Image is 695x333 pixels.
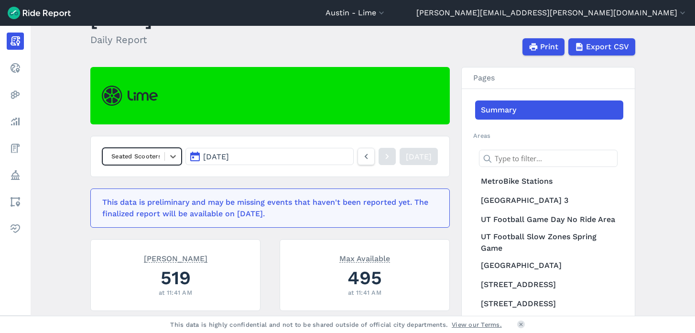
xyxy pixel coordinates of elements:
a: Heatmaps [7,86,24,103]
img: Lime [102,86,158,106]
a: [GEOGRAPHIC_DATA] 3 [475,191,623,210]
button: [PERSON_NAME][EMAIL_ADDRESS][PERSON_NAME][DOMAIN_NAME] [416,7,687,19]
button: Austin - Lime [326,7,386,19]
h2: Areas [473,131,623,140]
a: [STREET_ADDRESS] [475,275,623,294]
span: [PERSON_NAME] [144,253,207,263]
a: Fees [7,140,24,157]
a: Health [7,220,24,237]
span: [DATE] [203,152,229,161]
a: Realtime [7,59,24,77]
a: UT Football Game Day No Ride Area [475,210,623,229]
a: [STREET_ADDRESS] [475,294,623,313]
h3: Pages [462,67,635,89]
div: at 11:41 AM [292,288,438,297]
div: 519 [102,265,249,291]
input: Type to filter... [479,150,618,167]
button: [DATE] [185,148,354,165]
a: View our Terms. [452,320,502,329]
a: Policy [7,166,24,184]
div: 495 [292,265,438,291]
a: Report [7,33,24,50]
a: Areas [7,193,24,211]
span: Max Available [339,253,390,263]
a: UT Football Slow Zones Spring Game [475,229,623,256]
span: Export CSV [586,41,629,53]
a: [DATE] [400,148,438,165]
span: Print [540,41,558,53]
img: Ride Report [8,7,71,19]
a: MetroBike Stations [475,172,623,191]
button: Export CSV [568,38,635,55]
a: Summary [475,100,623,120]
div: at 11:41 AM [102,288,249,297]
a: Analyze [7,113,24,130]
button: Print [522,38,565,55]
a: [GEOGRAPHIC_DATA] [475,256,623,275]
h2: Daily Report [90,33,152,47]
div: This data is preliminary and may be missing events that haven't been reported yet. The finalized ... [102,197,432,220]
a: [STREET_ADDRESS] [475,313,623,333]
